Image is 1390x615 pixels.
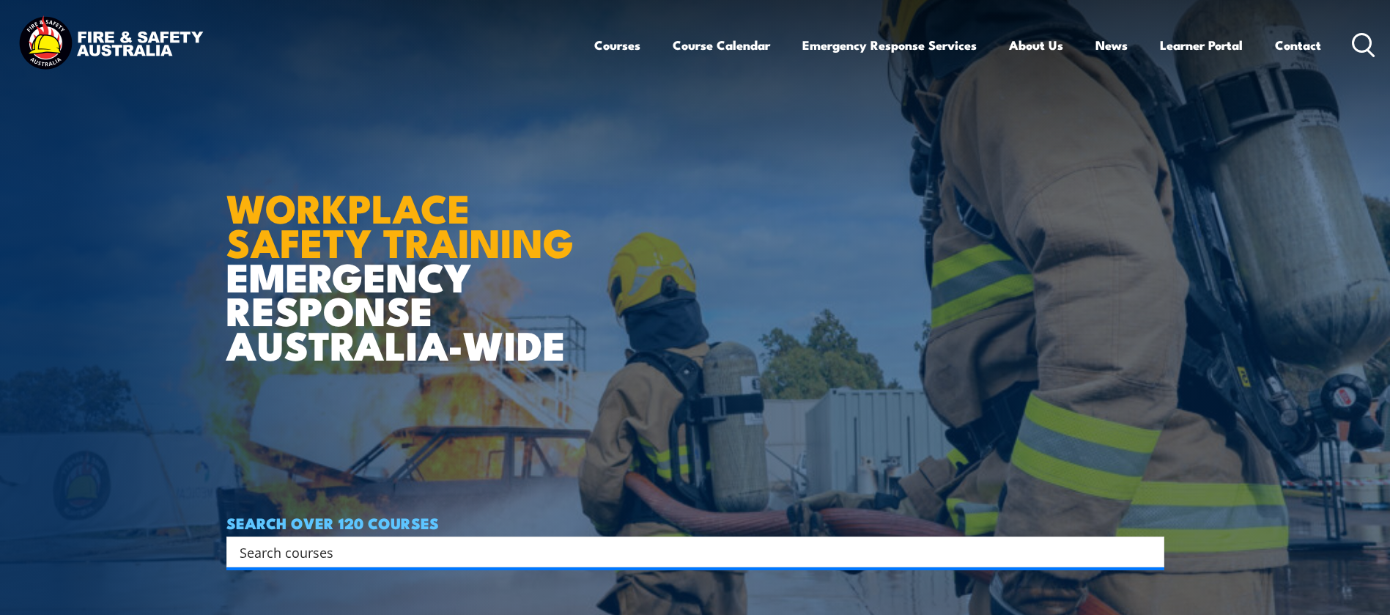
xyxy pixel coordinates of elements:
a: About Us [1009,26,1063,65]
button: Search magnifier button [1139,542,1159,562]
strong: WORKPLACE SAFETY TRAINING [226,176,574,271]
a: News [1095,26,1128,65]
a: Courses [594,26,640,65]
a: Course Calendar [673,26,770,65]
h4: SEARCH OVER 120 COURSES [226,515,1164,531]
a: Contact [1275,26,1321,65]
input: Search input [240,541,1132,563]
a: Emergency Response Services [802,26,977,65]
a: Learner Portal [1160,26,1243,65]
h1: EMERGENCY RESPONSE AUSTRALIA-WIDE [226,153,585,361]
form: Search form [243,542,1135,562]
